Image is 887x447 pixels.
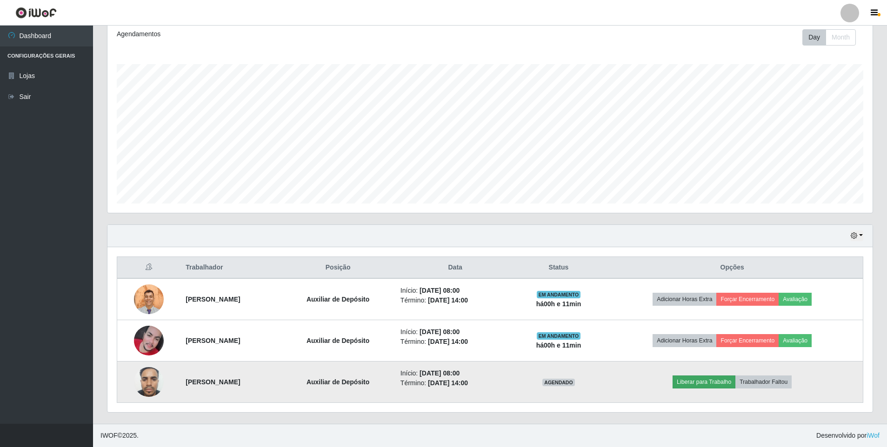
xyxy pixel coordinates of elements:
th: Posição [281,257,395,279]
strong: Auxiliar de Depósito [307,337,369,344]
li: Início: [400,368,510,378]
img: 1725879449451.jpeg [134,279,164,319]
th: Trabalhador [180,257,281,279]
img: 1735296854752.jpeg [134,326,164,355]
li: Término: [400,337,510,347]
span: IWOF [100,432,118,439]
strong: Auxiliar de Depósito [307,296,369,303]
span: © 2025 . [100,431,139,440]
button: Day [802,29,826,46]
strong: [PERSON_NAME] [186,296,240,303]
button: Avaliação [779,293,812,306]
time: [DATE] 08:00 [420,369,460,377]
time: [DATE] 14:00 [428,338,468,345]
th: Data [395,257,516,279]
span: EM ANDAMENTO [537,291,581,298]
time: [DATE] 14:00 [428,379,468,387]
button: Month [826,29,856,46]
strong: há 00 h e 11 min [536,300,581,308]
button: Forçar Encerramento [716,334,779,347]
div: Toolbar with button groups [802,29,863,46]
strong: [PERSON_NAME] [186,337,240,344]
button: Adicionar Horas Extra [653,334,716,347]
div: First group [802,29,856,46]
button: Avaliação [779,334,812,347]
th: Opções [601,257,863,279]
th: Status [516,257,602,279]
button: Trabalhador Faltou [735,375,792,388]
li: Término: [400,296,510,305]
span: Desenvolvido por [816,431,880,440]
strong: há 00 h e 11 min [536,342,581,349]
strong: Auxiliar de Depósito [307,378,369,386]
li: Término: [400,378,510,388]
img: CoreUI Logo [15,7,57,19]
time: [DATE] 14:00 [428,296,468,304]
li: Início: [400,327,510,337]
time: [DATE] 08:00 [420,328,460,335]
img: 1735509810384.jpeg [134,362,164,401]
li: Início: [400,286,510,296]
button: Forçar Encerramento [716,293,779,306]
span: EM ANDAMENTO [537,332,581,340]
button: Adicionar Horas Extra [653,293,716,306]
a: iWof [867,432,880,439]
time: [DATE] 08:00 [420,287,460,294]
button: Liberar para Trabalho [673,375,735,388]
div: Agendamentos [117,29,420,39]
strong: [PERSON_NAME] [186,378,240,386]
span: AGENDADO [542,379,575,386]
